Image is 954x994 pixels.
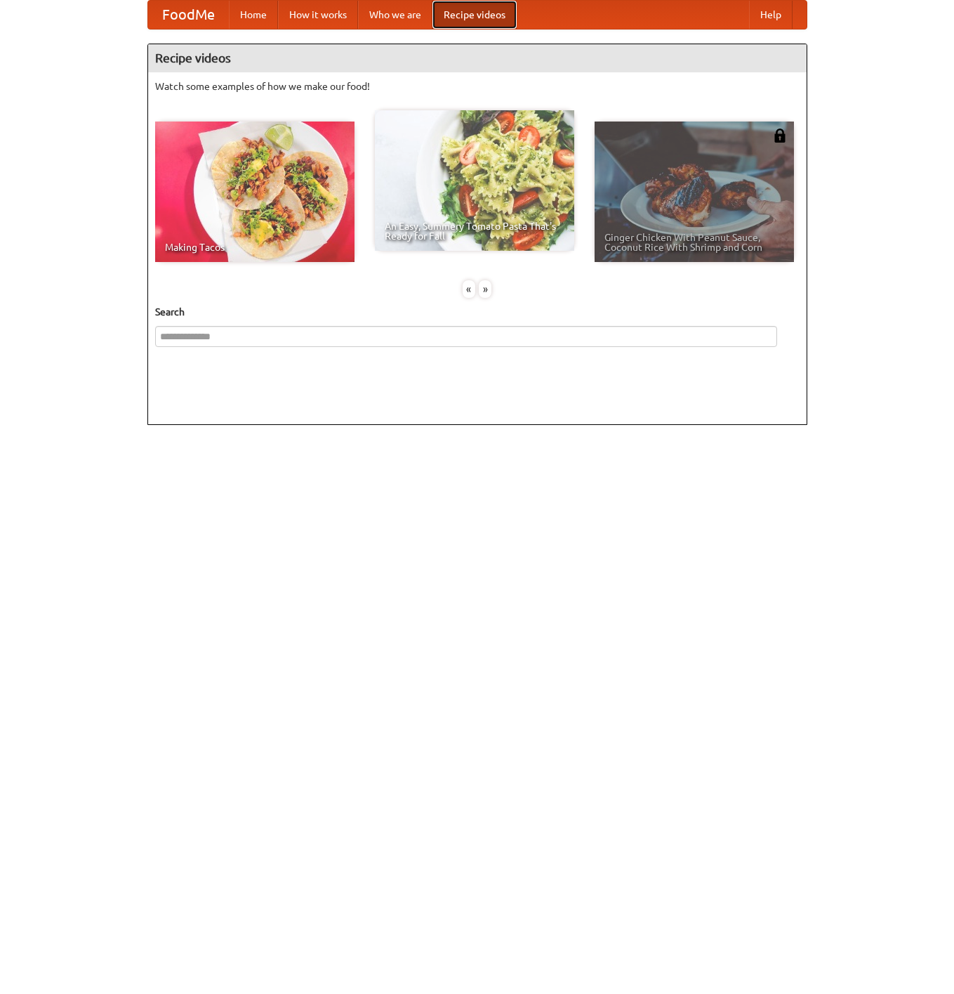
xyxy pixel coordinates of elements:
a: FoodMe [148,1,229,29]
div: » [479,280,491,298]
a: Home [229,1,278,29]
span: Making Tacos [165,242,345,252]
h5: Search [155,305,800,319]
a: Help [749,1,793,29]
div: « [463,280,475,298]
p: Watch some examples of how we make our food! [155,79,800,93]
a: Recipe videos [432,1,517,29]
a: An Easy, Summery Tomato Pasta That's Ready for Fall [375,110,574,251]
a: Making Tacos [155,122,355,262]
a: Who we are [358,1,432,29]
img: 483408.png [773,129,787,143]
a: How it works [278,1,358,29]
h4: Recipe videos [148,44,807,72]
span: An Easy, Summery Tomato Pasta That's Ready for Fall [385,221,564,241]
